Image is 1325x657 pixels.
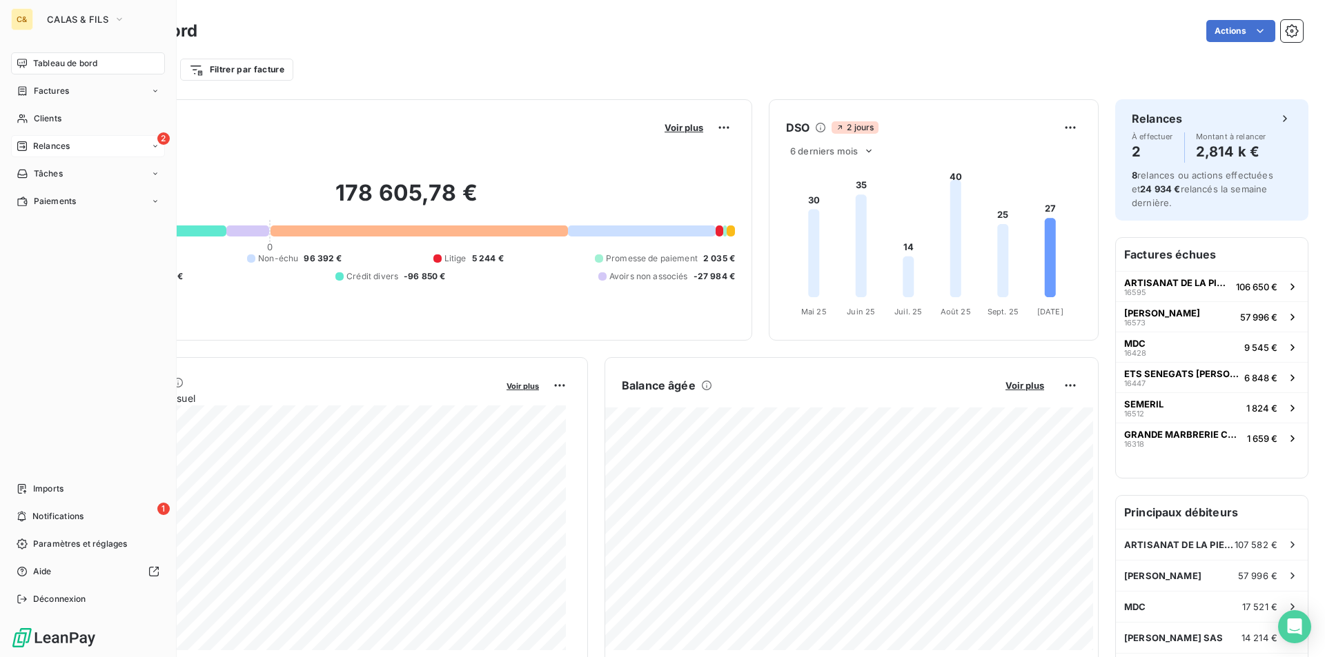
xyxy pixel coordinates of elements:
[1116,392,1308,423] button: SEMERIL165121 824 €
[33,565,52,578] span: Aide
[1124,379,1146,387] span: 16447
[606,252,698,265] span: Promesse de paiement
[1124,398,1164,410] span: SEMERIL
[34,112,61,125] span: Clients
[1132,170,1273,208] span: relances ou actions effectuées et relancés la semaine dernière.
[1124,368,1239,379] span: ETS SENEGATS [PERSON_NAME] ET FILS
[404,270,445,283] span: -96 850 €
[33,483,63,495] span: Imports
[502,379,543,392] button: Voir plus
[472,252,504,265] span: 5 244 €
[1238,570,1277,581] span: 57 996 €
[11,560,165,583] a: Aide
[78,179,735,221] h2: 178 605,78 €
[11,8,33,30] div: C&
[1001,379,1048,392] button: Voir plus
[894,307,922,316] tspan: Juil. 25
[1037,307,1063,316] tspan: [DATE]
[1116,332,1308,362] button: MDC164289 545 €
[1124,570,1201,581] span: [PERSON_NAME]
[1124,601,1146,612] span: MDC
[1247,433,1277,444] span: 1 659 €
[1124,288,1146,296] span: 16595
[157,132,170,145] span: 2
[1124,277,1230,288] span: ARTISANAT DE LA PIERRE
[790,145,858,156] span: 6 derniers mois
[1005,380,1044,391] span: Voir plus
[1124,319,1146,327] span: 16573
[304,252,342,265] span: 96 392 €
[33,538,127,550] span: Paramètres et réglages
[11,627,97,649] img: Logo LeanPay
[34,195,76,208] span: Paiements
[1116,271,1308,301] button: ARTISANAT DE LA PIERRE16595106 650 €
[1124,349,1146,357] span: 16428
[1206,20,1275,42] button: Actions
[801,307,827,316] tspan: Mai 25
[988,307,1019,316] tspan: Sept. 25
[1246,403,1277,414] span: 1 824 €
[444,252,467,265] span: Litige
[694,270,735,283] span: -27 984 €
[1124,410,1144,418] span: 16512
[786,119,809,136] h6: DSO
[34,85,69,97] span: Factures
[1242,601,1277,612] span: 17 521 €
[832,121,878,134] span: 2 jours
[346,270,398,283] span: Crédit divers
[1124,539,1235,550] span: ARTISANAT DE LA PIERRE
[847,307,875,316] tspan: Juin 25
[34,168,63,180] span: Tâches
[1116,423,1308,453] button: GRANDE MARBRERIE CASTRAISE163181 659 €
[660,121,707,134] button: Voir plus
[622,377,696,394] h6: Balance âgée
[32,510,84,523] span: Notifications
[1124,632,1224,643] span: [PERSON_NAME] SAS
[47,14,108,25] span: CALAS & FILS
[157,503,170,515] span: 1
[1241,632,1277,643] span: 14 214 €
[33,593,86,605] span: Déconnexion
[1124,307,1200,319] span: [PERSON_NAME]
[78,391,497,405] span: Chiffre d'affaires mensuel
[1124,429,1241,440] span: GRANDE MARBRERIE CASTRAISE
[1196,132,1266,141] span: Montant à relancer
[33,140,70,152] span: Relances
[1132,170,1137,181] span: 8
[258,252,298,265] span: Non-échu
[1132,110,1182,127] h6: Relances
[507,381,539,391] span: Voir plus
[941,307,971,316] tspan: Août 25
[1116,301,1308,332] button: [PERSON_NAME]1657357 996 €
[1132,132,1173,141] span: À effectuer
[665,122,703,133] span: Voir plus
[1116,238,1308,271] h6: Factures échues
[180,59,293,81] button: Filtrer par facture
[609,270,688,283] span: Avoirs non associés
[1196,141,1266,163] h4: 2,814 k €
[1235,539,1277,550] span: 107 582 €
[1240,312,1277,323] span: 57 996 €
[703,252,735,265] span: 2 035 €
[1236,281,1277,292] span: 106 650 €
[1140,183,1180,194] span: 24 934 €
[1244,342,1277,353] span: 9 545 €
[1124,338,1146,349] span: MDC
[1124,440,1144,448] span: 16318
[1116,362,1308,392] button: ETS SENEGATS [PERSON_NAME] ET FILS164476 848 €
[1132,141,1173,163] h4: 2
[1116,496,1308,529] h6: Principaux débiteurs
[1278,610,1311,643] div: Open Intercom Messenger
[267,241,273,252] span: 0
[33,57,97,70] span: Tableau de bord
[1244,372,1277,383] span: 6 848 €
